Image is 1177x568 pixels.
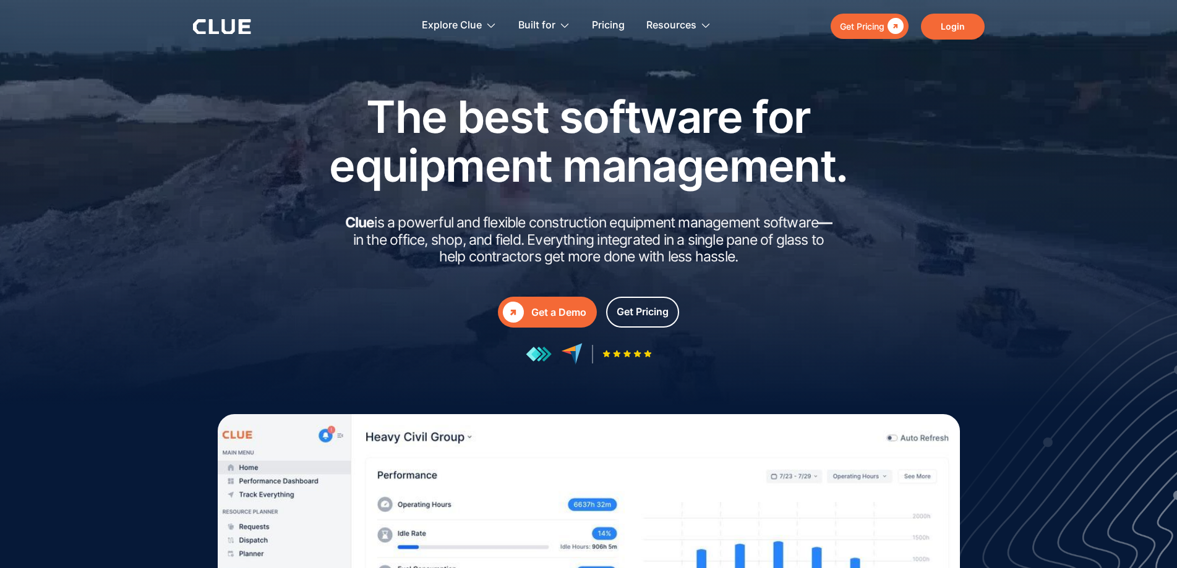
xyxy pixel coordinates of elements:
div: Get Pricing [840,19,884,34]
iframe: Chat Widget [954,395,1177,568]
a: Get a Demo [498,297,597,328]
a: Pricing [592,6,625,45]
img: Five-star rating icon [602,350,652,358]
div: Get Pricing [617,304,669,320]
a: Get Pricing [606,297,679,328]
div:  [884,19,904,34]
div: Built for [518,6,555,45]
div: Built for [518,6,570,45]
div: Resources [646,6,696,45]
strong: — [818,214,832,231]
div: Get a Demo [531,305,586,320]
h1: The best software for equipment management. [310,92,867,190]
img: reviews at capterra [561,343,583,365]
h2: is a powerful and flexible construction equipment management software in the office, shop, and fi... [341,214,836,266]
div: Resources [646,6,711,45]
div: Explore Clue [422,6,482,45]
div: Explore Clue [422,6,497,45]
a: Get Pricing [831,14,909,39]
strong: Clue [345,214,375,231]
a: Login [921,14,985,40]
img: reviews at getapp [526,346,552,362]
div:  [503,302,524,323]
